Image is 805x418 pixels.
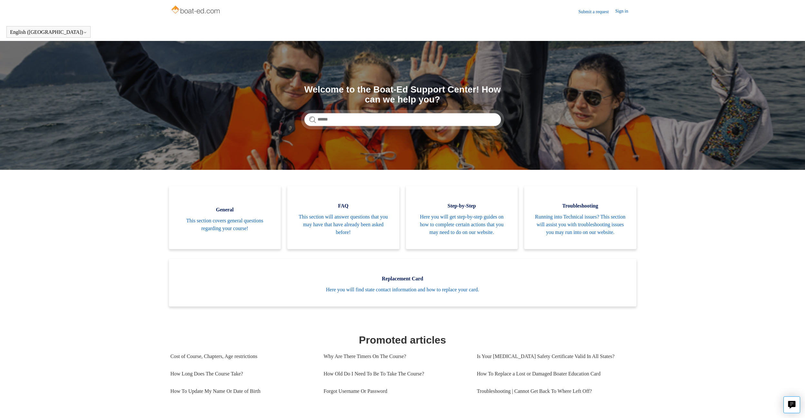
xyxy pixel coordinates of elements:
h1: Promoted articles [171,332,635,348]
span: Troubleshooting [534,202,627,210]
input: Search [304,113,501,126]
a: Step-by-Step Here you will get step-by-step guides on how to complete certain actions that you ma... [406,186,518,249]
button: Live chat [783,396,800,413]
span: This section will answer questions that you may have that have already been asked before! [297,213,390,236]
a: Sign in [615,8,634,15]
a: Is Your [MEDICAL_DATA] Safety Certificate Valid In All States? [477,348,630,365]
img: Boat-Ed Help Center home page [171,4,222,17]
a: Troubleshooting Running into Technical issues? This section will assist you with troubleshooting ... [524,186,636,249]
a: How To Replace a Lost or Damaged Boater Education Card [477,365,630,383]
a: Cost of Course, Chapters, Age restrictions [171,348,314,365]
span: Replacement Card [179,275,627,283]
a: Why Are There Timers On The Course? [324,348,467,365]
a: FAQ This section will answer questions that you may have that have already been asked before! [287,186,399,249]
a: How Old Do I Need To Be To Take The Course? [324,365,467,383]
a: How Long Does The Course Take? [171,365,314,383]
a: Troubleshooting | Cannot Get Back To Where Left Off? [477,383,630,400]
a: Submit a request [578,8,615,15]
span: Here you will get step-by-step guides on how to complete certain actions that you may need to do ... [416,213,508,236]
h1: Welcome to the Boat-Ed Support Center! How can we help you? [304,85,501,105]
span: Step-by-Step [416,202,508,210]
a: General This section covers general questions regarding your course! [169,186,281,249]
span: Running into Technical issues? This section will assist you with troubleshooting issues you may r... [534,213,627,236]
span: FAQ [297,202,390,210]
a: How To Update My Name Or Date of Birth [171,383,314,400]
button: English ([GEOGRAPHIC_DATA]) [10,29,87,35]
a: Forgot Username Or Password [324,383,467,400]
span: Here you will find state contact information and how to replace your card. [179,286,627,294]
a: Replacement Card Here you will find state contact information and how to replace your card. [169,259,636,306]
span: This section covers general questions regarding your course! [179,217,271,232]
span: General [179,206,271,214]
